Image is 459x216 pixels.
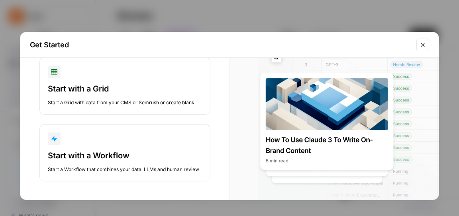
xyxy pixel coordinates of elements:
[30,39,412,51] h2: Get Started
[48,99,202,106] div: Start a Grid with data from your CMS or Semrush or create blank
[48,166,202,173] div: Start a Workflow that combines your data, LLMs and human review
[39,124,210,181] button: Start with a WorkflowStart a Workflow that combines your data, LLMs and human review
[48,83,202,94] div: Start with a Grid
[48,150,202,161] div: Start with a Workflow
[416,39,429,51] button: Close modal
[39,57,210,115] button: Start with a GridStart a Grid with data from your CMS or Semrush or create blank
